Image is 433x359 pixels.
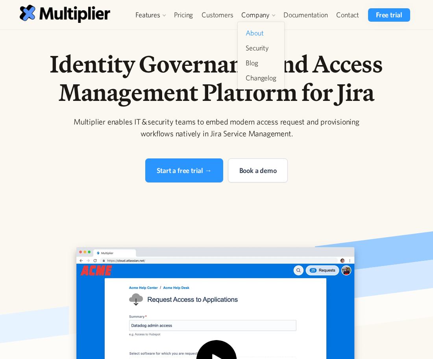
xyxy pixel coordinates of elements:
[65,116,368,140] div: Multiplier enables IT & security teams to embed modern access request and provisioning workflows ...
[241,10,270,20] div: Company
[242,56,279,70] a: Blog
[237,22,284,89] nav: Company
[228,158,288,182] a: Book a demo
[242,71,279,85] a: Changelog
[131,8,169,22] div: Features
[157,165,212,176] div: Start a free trial →
[145,158,223,182] a: Start a free trial →
[15,50,418,106] h1: Identity Governance and Access Management Platform for Jira
[135,10,160,20] div: Features
[237,8,279,22] div: Company
[368,8,410,22] a: Free trial
[239,165,277,176] div: Book a demo
[242,41,279,55] a: Security
[197,8,237,22] a: Customers
[170,8,198,22] a: Pricing
[279,8,332,22] a: Documentation
[242,26,279,40] a: About
[332,8,363,22] a: Contact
